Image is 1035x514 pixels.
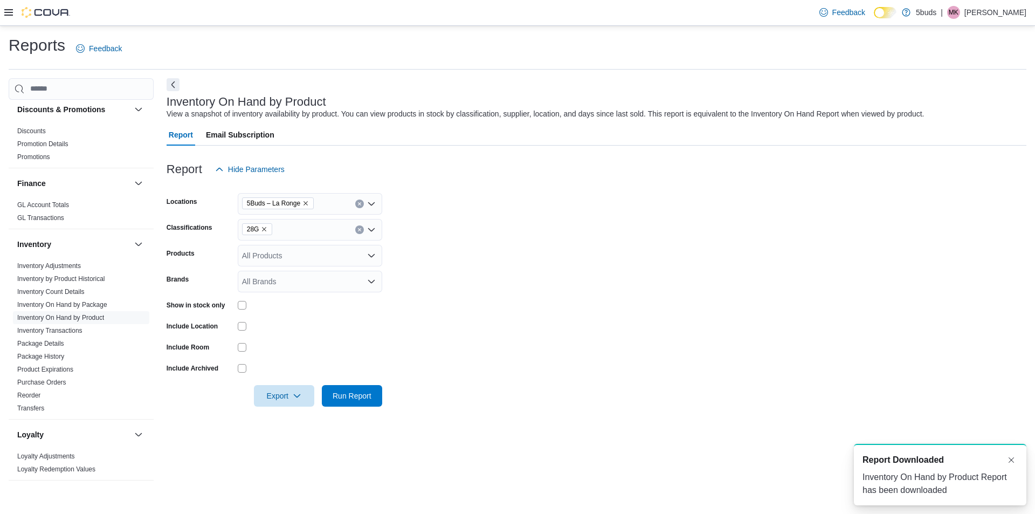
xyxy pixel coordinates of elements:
[874,7,896,18] input: Dark Mode
[247,224,259,235] span: 28G
[17,288,85,296] a: Inventory Count Details
[247,198,300,209] span: 5Buds – La Ronge
[17,275,105,283] a: Inventory by Product Historical
[9,198,154,229] div: Finance
[17,365,73,374] span: Product Expirations
[367,225,376,234] button: Open list of options
[17,287,85,296] span: Inventory Count Details
[17,178,130,189] button: Finance
[167,95,326,108] h3: Inventory On Hand by Product
[17,392,40,399] a: Reorder
[9,259,154,419] div: Inventory
[17,153,50,161] a: Promotions
[167,364,218,373] label: Include Archived
[17,314,104,321] a: Inventory On Hand by Product
[17,429,44,440] h3: Loyalty
[355,200,364,208] button: Clear input
[355,225,364,234] button: Clear input
[322,385,382,407] button: Run Report
[17,429,130,440] button: Loyalty
[9,35,65,56] h1: Reports
[367,251,376,260] button: Open list of options
[17,465,95,473] a: Loyalty Redemption Values
[211,159,289,180] button: Hide Parameters
[132,238,145,251] button: Inventory
[132,177,145,190] button: Finance
[167,197,197,206] label: Locations
[260,385,308,407] span: Export
[17,140,68,148] a: Promotion Details
[22,7,70,18] img: Cova
[862,454,1018,467] div: Notification
[367,277,376,286] button: Open list of options
[941,6,943,19] p: |
[167,301,225,310] label: Show in stock only
[17,405,44,412] a: Transfers
[17,301,107,309] a: Inventory On Hand by Package
[132,428,145,441] button: Loyalty
[167,223,212,232] label: Classifications
[302,200,309,207] button: Remove 5Buds – La Ronge from selection in this group
[17,239,51,250] h3: Inventory
[261,226,267,232] button: Remove 28G from selection in this group
[242,223,273,235] span: 28G
[167,249,195,258] label: Products
[167,78,180,91] button: Next
[17,214,64,222] a: GL Transactions
[132,103,145,116] button: Discounts & Promotions
[17,239,130,250] button: Inventory
[333,390,371,401] span: Run Report
[17,379,66,386] a: Purchase Orders
[17,391,40,400] span: Reorder
[17,352,64,361] span: Package History
[964,6,1026,19] p: [PERSON_NAME]
[9,125,154,168] div: Discounts & Promotions
[167,108,924,120] div: View a snapshot of inventory availability by product. You can view products in stock by classific...
[17,326,82,335] span: Inventory Transactions
[17,339,64,348] span: Package Details
[916,6,936,19] p: 5buds
[17,378,66,387] span: Purchase Orders
[17,313,104,322] span: Inventory On Hand by Product
[228,164,285,175] span: Hide Parameters
[72,38,126,59] a: Feedback
[949,6,958,19] span: MK
[815,2,870,23] a: Feedback
[17,353,64,360] a: Package History
[167,322,218,331] label: Include Location
[17,453,75,460] a: Loyalty Adjustments
[1005,454,1018,467] button: Dismiss toast
[167,343,209,352] label: Include Room
[17,262,81,270] span: Inventory Adjustments
[832,7,865,18] span: Feedback
[17,201,69,209] a: GL Account Totals
[947,6,960,19] div: Morgan Kinahan
[367,200,376,208] button: Open list of options
[862,471,1018,497] div: Inventory On Hand by Product Report has been downloaded
[9,450,154,480] div: Loyalty
[17,104,105,115] h3: Discounts & Promotions
[17,340,64,347] a: Package Details
[167,275,189,284] label: Brands
[17,366,73,373] a: Product Expirations
[242,197,314,209] span: 5Buds – La Ronge
[862,454,944,467] span: Report Downloaded
[206,124,274,146] span: Email Subscription
[17,300,107,309] span: Inventory On Hand by Package
[169,124,193,146] span: Report
[167,163,202,176] h3: Report
[17,178,46,189] h3: Finance
[17,275,105,283] span: Inventory by Product Historical
[254,385,314,407] button: Export
[17,127,46,135] a: Discounts
[17,327,82,334] a: Inventory Transactions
